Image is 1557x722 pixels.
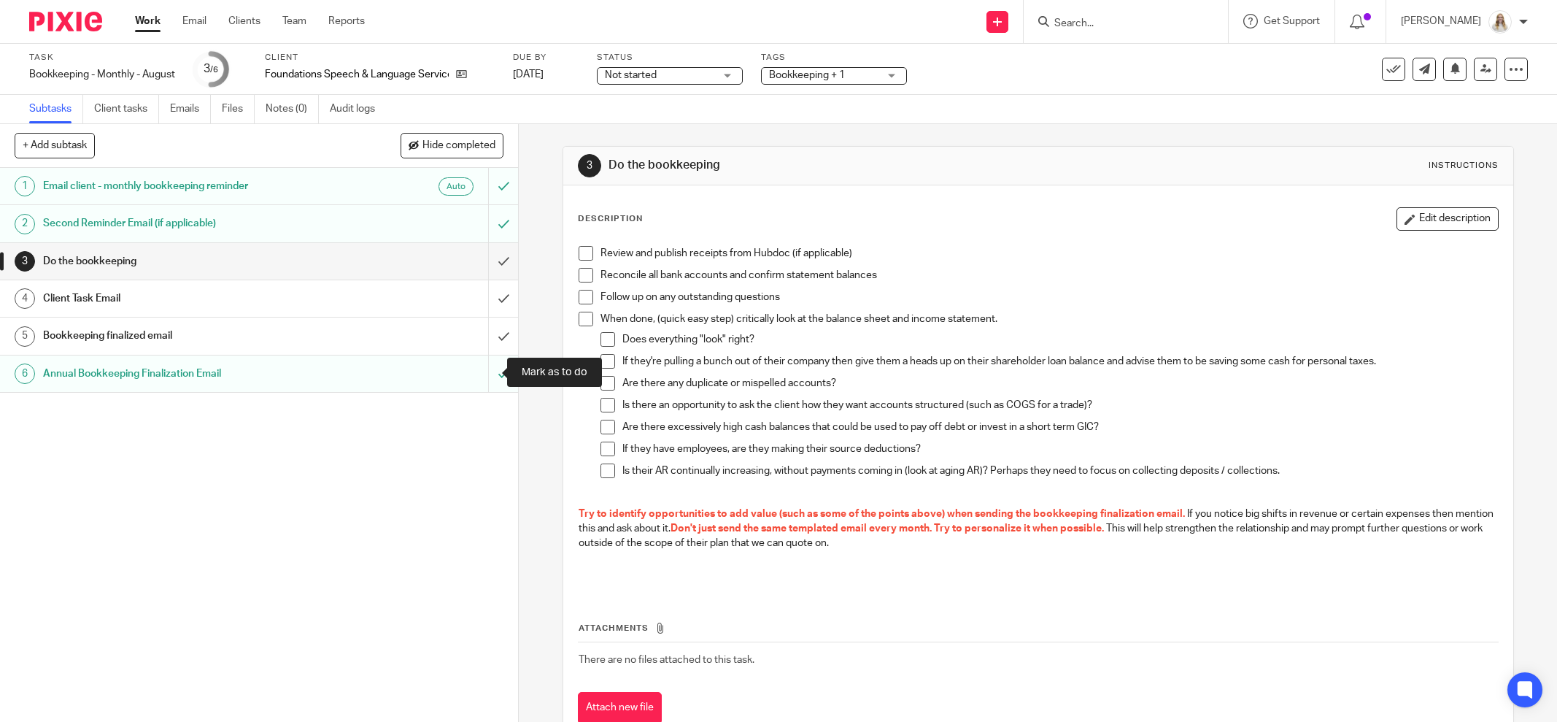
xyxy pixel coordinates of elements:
div: 5 [15,326,35,347]
p: If they have employees, are they making their source deductions? [622,442,1498,456]
div: Instructions [1429,160,1499,172]
label: Due by [513,52,579,64]
div: 3 [578,154,601,177]
div: 6 [15,364,35,384]
h1: Bookkeeping finalized email [43,325,331,347]
h1: Email client - monthly bookkeeping reminder [43,175,331,197]
span: Hide completed [422,140,495,152]
a: Emails [170,95,211,123]
p: Reconcile all bank accounts and confirm statement balances [600,268,1498,283]
img: Headshot%2011-2024%20white%20background%20square%202.JPG [1488,10,1512,34]
a: Team [282,14,306,28]
label: Tags [761,52,907,64]
input: Search [1053,18,1184,31]
a: Clients [228,14,260,28]
span: There are no files attached to this task. [579,655,754,665]
span: Don't just send the same templated email every month. Try to personalize it when possible. [671,523,1104,534]
h1: Do the bookkeeping [608,158,1069,173]
span: Bookkeeping + 1 [769,70,845,80]
div: 2 [15,214,35,234]
a: Notes (0) [266,95,319,123]
small: /6 [210,66,218,74]
div: 4 [15,288,35,309]
p: [PERSON_NAME] [1401,14,1481,28]
label: Status [597,52,743,64]
div: 3 [15,251,35,272]
p: Are there excessively high cash balances that could be used to pay off debt or invest in a short ... [622,420,1498,434]
a: Email [182,14,206,28]
span: [DATE] [513,69,544,80]
button: Hide completed [401,133,503,158]
h1: Do the bookkeeping [43,250,331,272]
p: Are there any duplicate or mispelled accounts? [622,376,1498,391]
div: 1 [15,176,35,196]
h1: Client Task Email [43,288,331,310]
p: When done, (quick easy step) critically look at the balance sheet and income statement. [600,312,1498,326]
p: Follow up on any outstanding questions [600,290,1498,304]
button: Edit description [1396,207,1499,231]
button: + Add subtask [15,133,95,158]
a: Files [222,95,255,123]
span: Get Support [1264,16,1320,26]
span: Attachments [579,624,649,632]
label: Task [29,52,175,64]
div: Bookkeeping - Monthly - August [29,67,175,82]
h1: Annual Bookkeeping Finalization Email [43,363,331,385]
a: Subtasks [29,95,83,123]
p: Is there an opportunity to ask the client how they want accounts structured (such as COGS for a t... [622,398,1498,412]
a: Client tasks [94,95,159,123]
p: If you notice big shifts in revenue or certain expenses then mention this and ask about it. This ... [579,507,1498,551]
span: Not started [605,70,657,80]
p: Description [578,213,643,225]
p: Does everything "look" right? [622,332,1498,347]
span: Try to identify opportunities to add value (such as some of the points above) when sending the bo... [579,509,1185,519]
p: Is their AR continually increasing, without payments coming in (look at aging AR)? Perhaps they n... [622,464,1498,478]
a: Reports [328,14,365,28]
p: If they're pulling a bunch out of their company then give them a heads up on their shareholder lo... [622,354,1498,369]
a: Work [135,14,161,28]
a: Audit logs [330,95,386,123]
label: Client [265,52,495,64]
p: Review and publish receipts from Hubdoc (if applicable) [600,246,1498,261]
div: Auto [438,177,474,196]
p: Foundations Speech & Language Services Inc. [265,67,449,82]
h1: Second Reminder Email (if applicable) [43,212,331,234]
img: Pixie [29,12,102,31]
div: 3 [204,61,218,77]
